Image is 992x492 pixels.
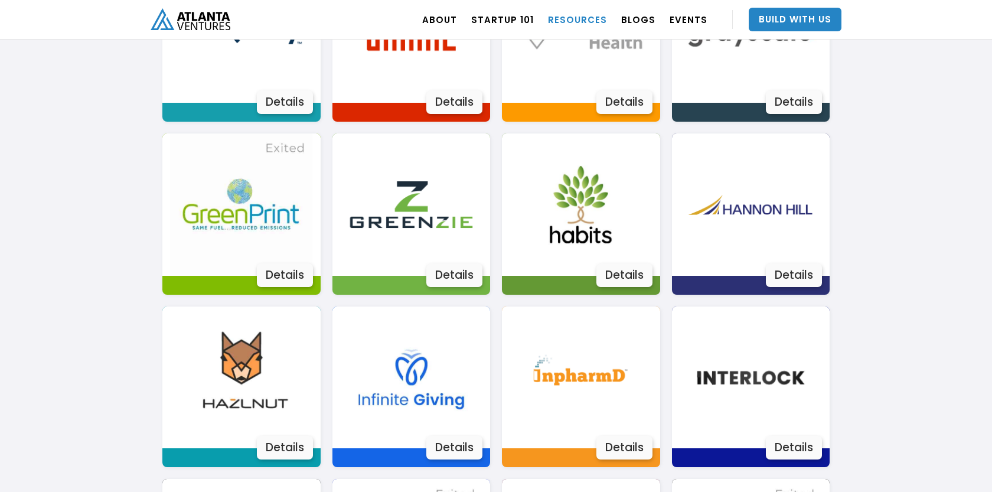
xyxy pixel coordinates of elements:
img: Image 3 [510,133,652,276]
div: Details [426,436,482,460]
img: Image 3 [680,307,822,449]
div: Details [257,90,313,114]
div: Details [766,90,822,114]
img: Image 3 [680,133,822,276]
img: Image 3 [170,307,312,449]
a: BLOGS [621,3,655,36]
div: Details [596,90,652,114]
a: EVENTS [670,3,707,36]
div: Details [257,436,313,460]
a: Startup 101 [471,3,534,36]
img: Image 3 [340,133,482,276]
div: Details [766,263,822,287]
div: Details [426,90,482,114]
a: RESOURCES [548,3,607,36]
img: Image 3 [340,307,482,449]
a: ABOUT [422,3,457,36]
div: Details [426,263,482,287]
div: Details [596,436,652,460]
div: Details [596,263,652,287]
img: Image 3 [510,307,652,449]
div: Details [257,263,313,287]
img: Image 3 [170,133,312,276]
div: Details [766,436,822,460]
a: Build With Us [749,8,841,31]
